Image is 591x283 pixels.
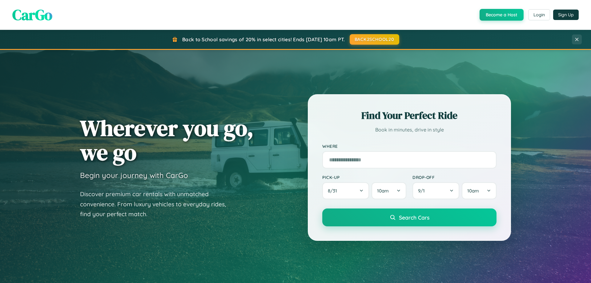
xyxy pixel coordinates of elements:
h3: Begin your journey with CarGo [80,171,188,180]
span: Back to School savings of 20% in select cities! Ends [DATE] 10am PT. [182,36,345,42]
p: Discover premium car rentals with unmatched convenience. From luxury vehicles to everyday rides, ... [80,189,234,219]
button: Search Cars [322,208,497,226]
button: Login [528,9,550,20]
label: Where [322,144,497,149]
span: Search Cars [399,214,429,221]
span: CarGo [12,5,52,25]
span: 10am [467,188,479,194]
h2: Find Your Perfect Ride [322,109,497,122]
label: Drop-off [412,175,497,180]
span: 10am [377,188,389,194]
button: 10am [372,182,406,199]
button: 10am [462,182,497,199]
h1: Wherever you go, we go [80,116,254,164]
button: 9/1 [412,182,459,199]
button: BACK2SCHOOL20 [350,34,399,45]
span: 8 / 31 [328,188,340,194]
p: Book in minutes, drive in style [322,125,497,134]
span: 9 / 1 [418,188,428,194]
button: 8/31 [322,182,369,199]
label: Pick-up [322,175,406,180]
button: Sign Up [553,10,579,20]
button: Become a Host [480,9,524,21]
